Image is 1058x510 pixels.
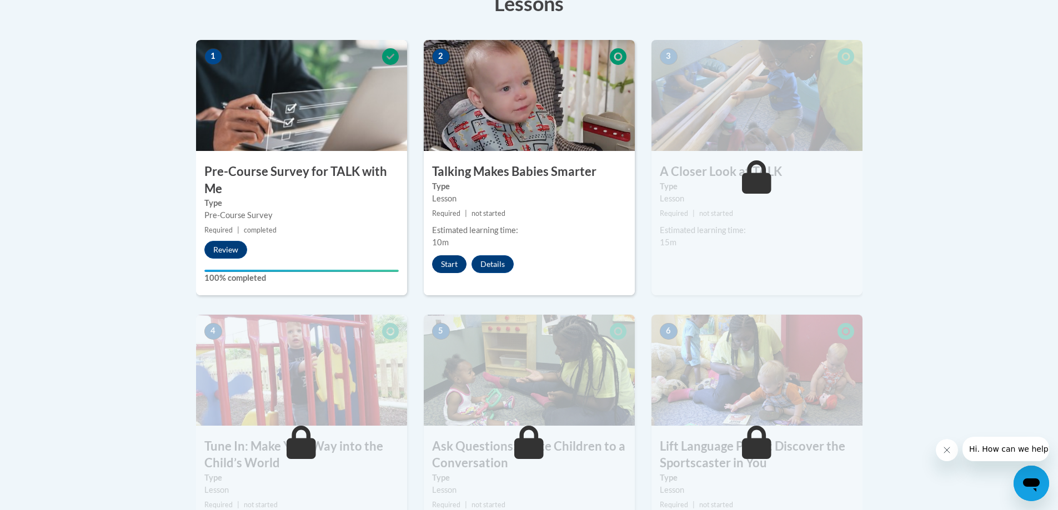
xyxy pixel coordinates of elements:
iframe: Message from company [962,437,1049,461]
h3: A Closer Look at TALK [651,163,863,180]
label: Type [660,180,854,193]
span: | [465,209,467,218]
span: | [693,209,695,218]
span: Required [660,209,688,218]
span: | [237,226,239,234]
label: Type [204,197,399,209]
div: Lesson [660,484,854,496]
div: Lesson [660,193,854,205]
div: Lesson [432,193,626,205]
span: | [237,501,239,509]
span: 6 [660,323,678,340]
span: not started [699,501,733,509]
span: | [465,501,467,509]
span: 1 [204,48,222,65]
h3: Pre-Course Survey for TALK with Me [196,163,407,198]
button: Details [472,255,514,273]
div: Your progress [204,270,399,272]
label: Type [204,472,399,484]
span: Hi. How can we help? [7,8,90,17]
button: Start [432,255,467,273]
span: Required [660,501,688,509]
label: Type [432,180,626,193]
span: not started [472,501,505,509]
h3: Ask Questions: Invite Children to a Conversation [424,438,635,472]
div: Lesson [204,484,399,496]
span: Required [204,501,233,509]
span: Required [432,209,460,218]
span: not started [472,209,505,218]
img: Course Image [424,315,635,426]
span: Required [432,501,460,509]
label: Type [432,472,626,484]
div: Estimated learning time: [432,224,626,236]
img: Course Image [196,40,407,151]
img: Course Image [651,315,863,426]
span: 5 [432,323,450,340]
span: 10m [432,238,449,247]
span: Required [204,226,233,234]
div: Estimated learning time: [660,224,854,236]
h3: Lift Language Part 1: Discover the Sportscaster in You [651,438,863,472]
img: Course Image [196,315,407,426]
h3: Talking Makes Babies Smarter [424,163,635,180]
label: 100% completed [204,272,399,284]
span: completed [244,226,277,234]
button: Review [204,241,247,259]
div: Pre-Course Survey [204,209,399,221]
iframe: Close message [936,439,958,461]
div: Lesson [432,484,626,496]
span: 2 [432,48,450,65]
span: | [693,501,695,509]
h3: Tune In: Make Your Way into the Child’s World [196,438,407,472]
img: Course Image [651,40,863,151]
iframe: Button to launch messaging window [1014,466,1049,501]
img: Course Image [424,40,635,151]
span: 4 [204,323,222,340]
span: 3 [660,48,678,65]
label: Type [660,472,854,484]
span: not started [244,501,278,509]
span: 15m [660,238,676,247]
span: not started [699,209,733,218]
